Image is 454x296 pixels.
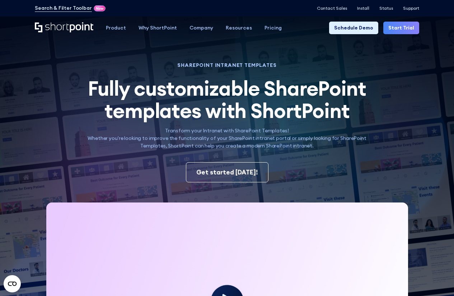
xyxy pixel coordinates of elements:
h1: SHAREPOINT INTRANET TEMPLATES [80,63,374,67]
div: Get started [DATE]! [196,168,258,177]
button: Open CMP widget [4,275,21,292]
div: Company [189,24,213,32]
a: Status [379,6,393,11]
a: Get started [DATE]! [186,162,268,182]
a: Install [357,6,369,11]
a: Schedule Demo [329,22,378,34]
div: Why ShortPoint [139,24,177,32]
a: Pricing [258,22,288,34]
a: Resources [219,22,258,34]
div: Resources [226,24,252,32]
a: Home [35,22,93,33]
a: Start Trial [383,22,419,34]
a: Product [99,22,132,34]
iframe: Chat Widget [418,261,454,296]
a: Company [183,22,219,34]
a: Support [403,6,419,11]
a: Contact Sales [317,6,347,11]
a: Search & Filter Toolbar [35,4,92,12]
a: Why ShortPoint [132,22,183,34]
div: Product [106,24,126,32]
span: Fully customizable SharePoint templates with ShortPoint [88,76,366,123]
p: Transform your Intranet with SharePoint Templates! Whether you're looking to improve the function... [80,127,374,150]
div: Pricing [265,24,282,32]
